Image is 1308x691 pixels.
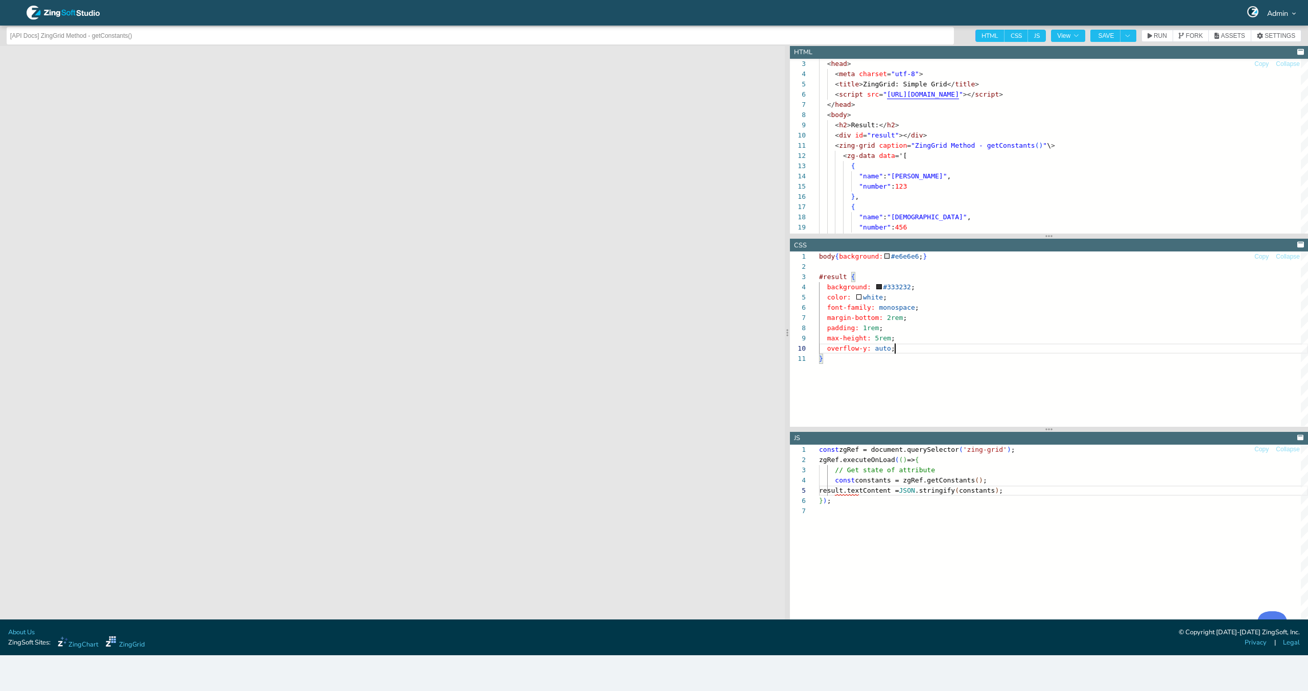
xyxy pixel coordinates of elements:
[1221,33,1245,39] span: ASSETS
[963,446,1007,453] span: 'zing-grid'
[819,446,839,453] span: const
[899,487,915,494] span: JSON
[867,90,879,98] span: src
[907,456,915,464] span: =>
[1254,59,1269,69] button: Copy
[835,466,935,474] span: // Get state of attribute
[1245,638,1267,648] a: Privacy
[819,252,835,260] span: body
[1267,10,1288,17] span: Admin
[887,90,959,98] span: [URL][DOMAIN_NAME]
[827,111,831,119] span: <
[947,80,955,88] span: </
[915,304,919,311] span: ;
[839,121,847,129] span: h2
[963,90,975,98] span: ></
[863,131,867,139] span: =
[859,213,883,221] span: "name"
[1043,142,1047,149] span: "
[983,476,987,484] span: ;
[790,475,806,486] div: 4
[975,476,979,484] span: (
[8,638,51,648] span: ZingSoft Sites:
[999,487,1003,494] span: ;
[790,292,806,303] div: 5
[895,182,907,190] span: 123
[915,456,919,464] span: {
[790,486,806,496] div: 5
[899,131,911,139] span: ></
[879,304,915,311] span: monospace
[827,60,831,67] span: <
[879,152,895,159] span: data
[923,252,927,260] span: }
[831,111,847,119] span: body
[790,89,806,100] div: 6
[887,172,947,180] span: "[PERSON_NAME]"
[1051,30,1085,42] button: View
[1276,61,1300,67] span: Collapse
[790,130,806,141] div: 10
[790,251,806,262] div: 1
[851,273,855,281] span: {
[827,497,831,504] span: ;
[839,142,875,149] span: zing-grid
[919,252,923,260] span: ;
[790,212,806,222] div: 18
[959,487,995,494] span: constants
[835,131,839,139] span: <
[827,304,875,311] span: font-family:
[790,222,806,233] div: 19
[891,70,919,78] span: "utf-8"
[955,80,975,88] span: title
[895,152,899,159] span: =
[1179,628,1300,638] div: © Copyright [DATE]-[DATE] ZingSoft, Inc.
[790,506,806,516] div: 7
[887,70,891,78] span: =
[847,152,875,159] span: zg-data
[999,90,1003,98] span: >
[1007,446,1011,453] span: )
[851,193,855,200] span: }
[895,121,899,129] span: >
[907,142,911,149] span: =
[875,334,891,342] span: 5rem
[843,152,847,159] span: <
[790,343,806,354] div: 10
[863,324,879,332] span: 1rem
[879,324,883,332] span: ;
[863,293,883,301] span: white
[1275,252,1300,262] button: Collapse
[911,131,923,139] span: div
[106,636,145,650] a: ZingGrid
[839,90,863,98] span: script
[790,100,806,110] div: 7
[903,456,907,464] span: )
[911,142,1035,149] span: "ZingGrid Method - getConstants
[975,80,979,88] span: >
[1208,30,1251,42] button: ASSETS
[790,272,806,282] div: 3
[1035,142,1039,149] span: (
[899,152,907,159] span: '[
[1276,254,1300,260] span: Collapse
[879,121,887,129] span: </
[955,487,959,494] span: (
[919,70,923,78] span: >
[790,282,806,292] div: 4
[827,293,851,301] span: color:
[1265,33,1295,39] span: SETTINGS
[835,476,855,484] span: const
[1275,445,1300,454] button: Collapse
[1011,446,1015,453] span: ;
[790,192,806,202] div: 16
[790,110,806,120] div: 8
[875,344,891,352] span: auto
[835,101,851,108] span: head
[790,79,806,89] div: 5
[1120,30,1136,42] button: Toggle Dropdown
[790,161,806,171] div: 13
[847,111,851,119] span: >
[911,283,915,291] span: ;
[1283,638,1300,648] a: Legal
